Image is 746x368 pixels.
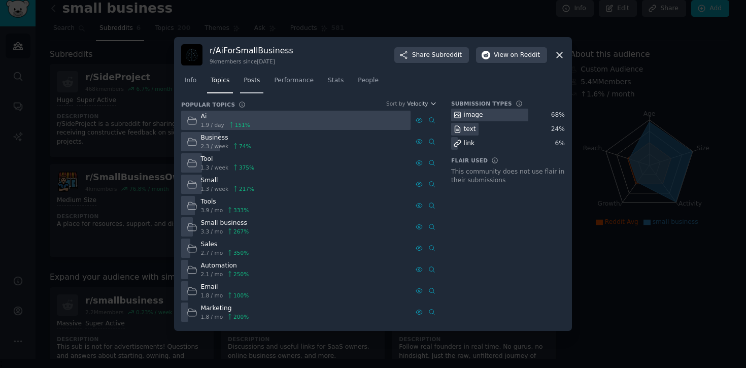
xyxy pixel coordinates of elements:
h3: r/ AiForSmallBusiness [210,45,293,56]
span: Performance [274,76,314,85]
span: 1.3 / week [201,164,229,171]
button: Viewon Reddit [476,47,547,63]
h3: Popular Topics [181,101,235,108]
span: 1.8 / mo [201,292,223,299]
span: View [494,51,540,60]
h3: Flair Used [451,157,488,164]
span: on Reddit [511,51,540,60]
div: Small [201,176,255,185]
div: Sales [201,240,249,249]
div: 24 % [551,125,565,134]
span: 2.3 / week [201,143,229,150]
a: Topics [207,73,233,93]
button: ShareSubreddit [394,47,469,63]
a: Stats [324,73,347,93]
div: Ai [201,112,250,121]
span: 350 % [233,249,249,256]
div: Small business [201,219,249,228]
span: 151 % [235,121,250,128]
span: 2.1 / mo [201,271,223,278]
span: 375 % [239,164,254,171]
div: 68 % [551,111,565,120]
div: Marketing [201,304,249,313]
div: 6 % [555,139,565,148]
h3: Submission Types [451,100,512,107]
span: 250 % [233,271,249,278]
img: AiForSmallBusiness [181,44,202,65]
span: 1.8 / mo [201,313,223,320]
span: 333 % [233,207,249,214]
span: Velocity [407,100,428,107]
div: This community does not use flair in their submissions [451,168,565,185]
div: Tool [201,155,255,164]
div: Automation [201,261,249,271]
span: Subreddit [432,51,462,60]
span: 3.9 / mo [201,207,223,214]
div: Business [201,133,251,143]
div: 9k members since [DATE] [210,58,293,65]
div: text [464,125,476,134]
span: Topics [211,76,229,85]
span: 267 % [233,228,249,235]
span: 74 % [239,143,251,150]
a: Info [181,73,200,93]
div: Email [201,283,249,292]
span: Posts [244,76,260,85]
span: Stats [328,76,344,85]
a: Posts [240,73,263,93]
span: 1.9 / day [201,121,224,128]
div: image [464,111,483,120]
span: 100 % [233,292,249,299]
a: People [354,73,382,93]
a: Performance [270,73,317,93]
button: Velocity [407,100,437,107]
span: 200 % [233,313,249,320]
span: 3.3 / mo [201,228,223,235]
div: link [464,139,475,148]
span: 2.7 / mo [201,249,223,256]
div: Sort by [386,100,405,107]
span: Info [185,76,196,85]
span: People [358,76,379,85]
div: Tools [201,197,249,207]
span: 1.3 / week [201,185,229,192]
span: Share [412,51,462,60]
span: 217 % [239,185,254,192]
